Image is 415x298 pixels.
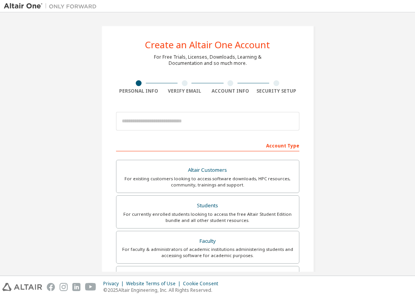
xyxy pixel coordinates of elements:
[183,281,223,287] div: Cookie Consent
[103,287,223,293] p: © 2025 Altair Engineering, Inc. All Rights Reserved.
[2,283,42,291] img: altair_logo.svg
[162,88,208,94] div: Verify Email
[121,200,294,211] div: Students
[145,40,270,49] div: Create an Altair One Account
[121,246,294,259] div: For faculty & administrators of academic institutions administering students and accessing softwa...
[116,88,162,94] div: Personal Info
[116,139,299,151] div: Account Type
[126,281,183,287] div: Website Terms of Use
[103,281,126,287] div: Privacy
[47,283,55,291] img: facebook.svg
[253,88,299,94] div: Security Setup
[208,88,254,94] div: Account Info
[121,211,294,223] div: For currently enrolled students looking to access the free Altair Student Edition bundle and all ...
[154,54,261,66] div: For Free Trials, Licenses, Downloads, Learning & Documentation and so much more.
[121,271,294,282] div: Everyone else
[85,283,96,291] img: youtube.svg
[121,165,294,176] div: Altair Customers
[60,283,68,291] img: instagram.svg
[121,176,294,188] div: For existing customers looking to access software downloads, HPC resources, community, trainings ...
[4,2,101,10] img: Altair One
[121,236,294,247] div: Faculty
[72,283,80,291] img: linkedin.svg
